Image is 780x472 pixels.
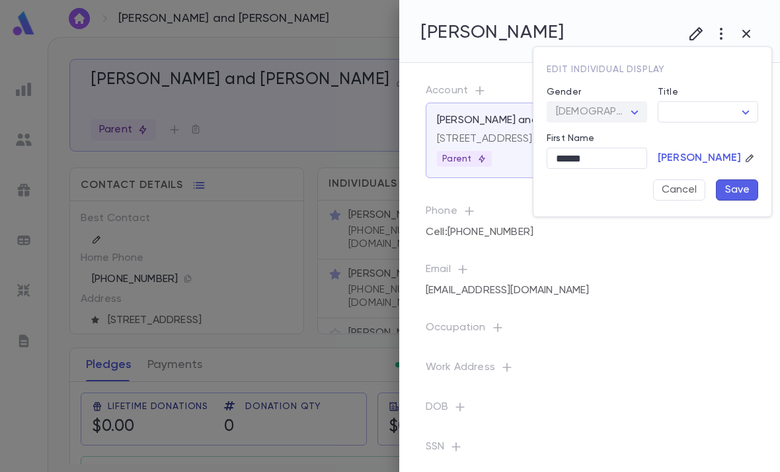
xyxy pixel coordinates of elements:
button: Cancel [653,179,705,201]
div: [DEMOGRAPHIC_DATA] [547,102,647,122]
span: Edit individual display [547,65,665,74]
button: Save [716,179,758,201]
p: [PERSON_NAME] [658,152,741,165]
label: Gender [547,87,581,97]
span: [DEMOGRAPHIC_DATA] [556,107,669,117]
label: Title [658,87,678,97]
label: First Name [547,133,594,144]
div: ​ [658,102,758,122]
